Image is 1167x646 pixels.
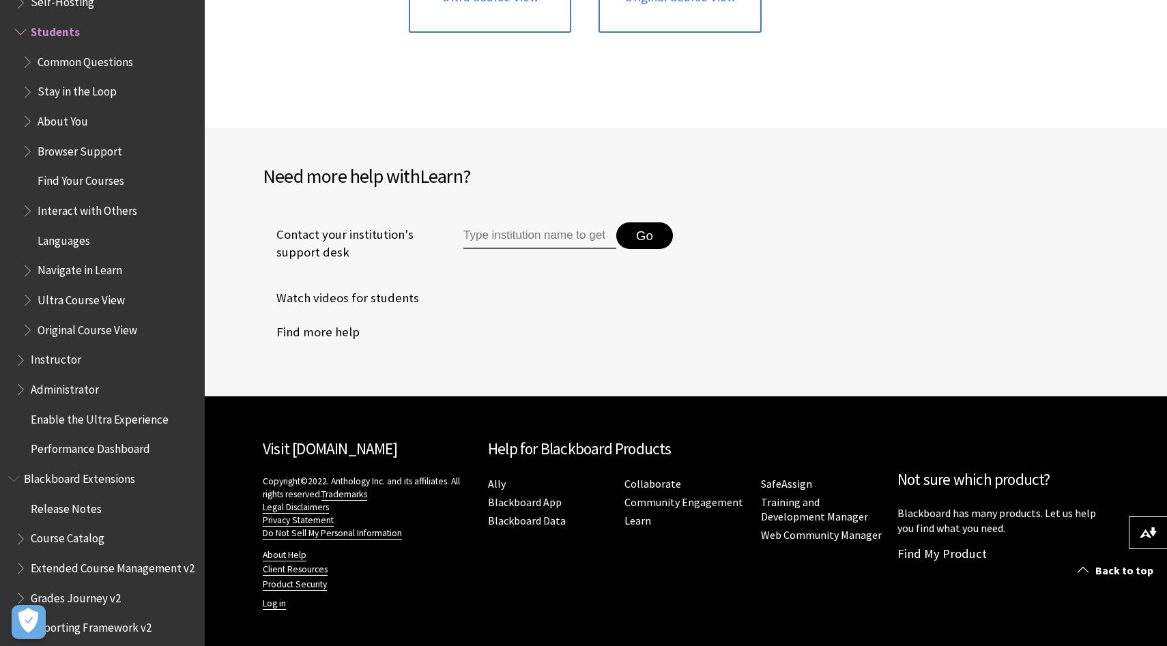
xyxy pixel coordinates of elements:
[321,488,367,501] a: Trademarks
[897,505,1109,536] p: Blackboard has many products. Let us help you find what you need.
[420,164,463,188] span: Learn
[616,222,673,250] button: Go
[263,563,328,576] a: Client Resources
[263,514,334,527] a: Privacy Statement
[488,495,562,510] a: Blackboard App
[31,20,80,39] span: Students
[38,170,124,188] span: Find Your Courses
[38,259,122,278] span: Navigate in Learn
[263,527,402,540] a: Do Not Sell My Personal Information
[761,528,882,542] a: Web Community Manager
[38,50,133,69] span: Common Questions
[24,467,135,486] span: Blackboard Extensions
[263,475,474,540] p: Copyright©2022. Anthology Inc. and its affiliates. All rights reserved.
[31,557,194,575] span: Extended Course Management v2
[38,229,90,248] span: Languages
[38,289,125,307] span: Ultra Course View
[463,222,616,250] input: Type institution name to get support
[31,438,150,456] span: Performance Dashboard
[263,226,432,261] span: Contact your institution's support desk
[624,514,651,528] a: Learn
[31,587,121,605] span: Grades Journey v2
[31,616,152,634] span: Reporting Framework v2
[31,527,104,546] span: Course Catalog
[38,319,137,337] span: Original Course View
[263,549,306,561] a: About Help
[38,80,117,99] span: Stay in the Loop
[624,495,743,510] a: Community Engagement
[897,546,987,561] a: Find My Product
[38,140,122,158] span: Browser Support
[263,162,686,190] h2: Need more help with ?
[488,437,884,461] h2: Help for Blackboard Products
[263,439,397,458] a: Visit [DOMAIN_NAME]
[263,598,286,610] a: Log in
[38,110,88,128] span: About You
[12,605,46,639] button: Open Preferences
[624,477,681,491] a: Collaborate
[31,408,169,426] span: Enable the Ultra Experience
[1067,558,1167,583] a: Back to top
[761,477,812,491] a: SafeAssign
[761,495,868,524] a: Training and Development Manager
[31,497,102,516] span: Release Notes
[263,501,329,514] a: Legal Disclaimers
[488,477,506,491] a: Ally
[488,514,566,528] a: Blackboard Data
[263,322,360,342] a: Find more help
[31,378,99,396] span: Administrator
[31,349,81,367] span: Instructor
[897,468,1109,492] h2: Not sure which product?
[38,199,137,218] span: Interact with Others
[263,578,327,591] a: Product Security
[263,288,419,308] a: Watch videos for students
